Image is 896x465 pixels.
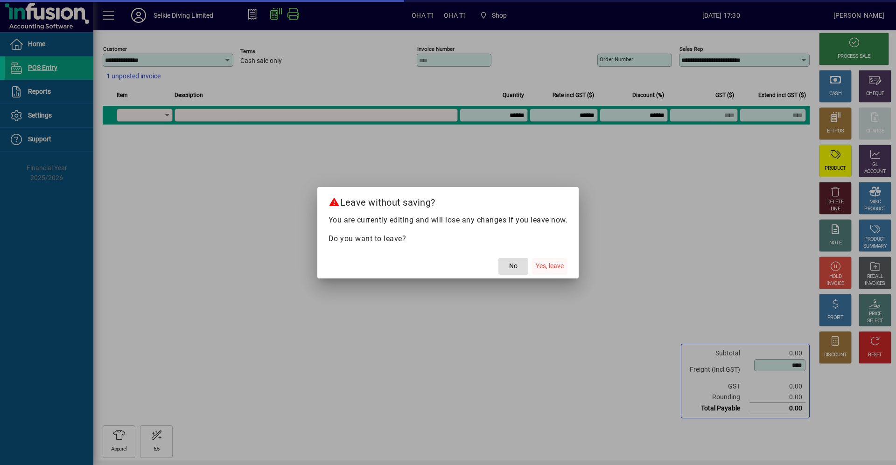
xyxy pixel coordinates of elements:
h2: Leave without saving? [317,187,579,214]
p: You are currently editing and will lose any changes if you leave now. [329,215,568,226]
button: Yes, leave [532,258,567,275]
span: Yes, leave [536,261,564,271]
p: Do you want to leave? [329,233,568,244]
span: No [509,261,518,271]
button: No [498,258,528,275]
